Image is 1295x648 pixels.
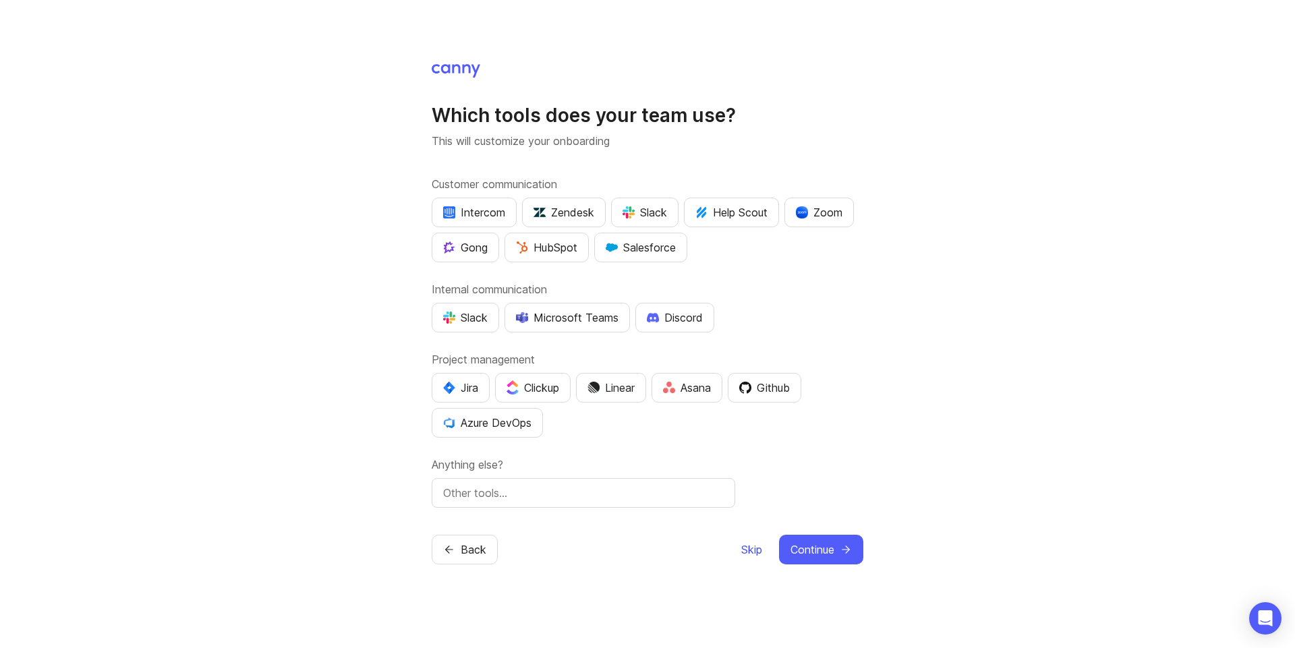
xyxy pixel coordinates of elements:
label: Anything else? [432,456,863,473]
div: Discord [647,310,703,326]
button: Skip [741,535,763,564]
input: Other tools… [443,485,724,501]
button: Slack [611,198,679,227]
div: Salesforce [606,239,676,256]
div: Help Scout [695,204,768,220]
img: eRR1duPH6fQxdnSV9IruPjCimau6md0HxlPR81SIPROHX1VjYjAN9a41AAAAAElFTkSuQmCC [443,206,455,218]
button: Continue [779,535,863,564]
img: YKcwp4sHBXAAAAAElFTkSuQmCC [443,417,455,429]
img: D0GypeOpROL5AAAAAElFTkSuQmCC [516,312,528,323]
img: UniZRqrCPz6BHUWevMzgDJ1FW4xaGg2egd7Chm8uY0Al1hkDyjqDa8Lkk0kDEdqKkBok+T4wfoD0P0o6UMciQ8AAAAASUVORK... [534,206,546,218]
button: Github [728,373,801,403]
span: Continue [790,541,834,558]
span: Back [461,541,486,558]
label: Customer communication [432,176,863,192]
div: Slack [623,204,667,220]
div: Zoom [796,204,842,220]
button: Jira [432,373,490,403]
img: +iLplPsjzba05dttzK064pds+5E5wZnCVbuGoLvBrYdmEPrXTzGo7zG60bLEREEjvOjaG9Saez5xsOEAbxBwOP6dkea84XY9O... [647,312,659,322]
div: Jira [443,380,478,396]
button: Salesforce [594,233,687,262]
img: 0D3hMmx1Qy4j6AAAAAElFTkSuQmCC [739,382,751,394]
button: Clickup [495,373,571,403]
button: Intercom [432,198,517,227]
button: Gong [432,233,499,262]
div: Linear [587,380,635,396]
img: kV1LT1TqjqNHPtRK7+FoaplE1qRq1yqhg056Z8K5Oc6xxgIuf0oNQ9LelJqbcyPisAf0C9LDpX5UIuAAAAAElFTkSuQmCC [695,206,708,218]
button: Slack [432,303,499,332]
img: svg+xml;base64,PHN2ZyB4bWxucz0iaHR0cDovL3d3dy53My5vcmcvMjAwMC9zdmciIHZpZXdCb3g9IjAgMCA0MC4zNDMgND... [443,382,455,394]
label: Project management [432,351,863,367]
img: G+3M5qq2es1si5SaumCnMN47tP1CvAZneIVX5dcx+oz+ZLhv4kfP9DwAAAABJRU5ErkJggg== [516,241,528,254]
div: Github [739,380,790,396]
img: Rf5nOJ4Qh9Y9HAAAAAElFTkSuQmCC [663,382,675,393]
img: Canny Home [432,64,480,78]
button: Zendesk [522,198,606,227]
div: Azure DevOps [443,415,531,431]
button: HubSpot [505,233,589,262]
div: HubSpot [516,239,577,256]
img: j83v6vj1tgY2AAAAABJRU5ErkJggg== [507,380,519,394]
button: Discord [635,303,714,332]
img: xLHbn3khTPgAAAABJRU5ErkJggg== [796,206,808,218]
button: Azure DevOps [432,408,543,438]
img: GKxMRLiRsgdWqxrdBeWfGK5kaZ2alx1WifDSa2kSTsK6wyJURKhUuPoQRYzjholVGzT2A2owx2gHwZoyZHHCYJ8YNOAZj3DSg... [606,241,618,254]
img: WIAAAAASUVORK5CYII= [443,312,455,324]
span: Skip [741,541,762,558]
div: Intercom [443,204,505,220]
div: Zendesk [534,204,594,220]
p: This will customize your onboarding [432,133,863,149]
button: Back [432,535,498,564]
button: Linear [576,373,646,403]
h1: Which tools does your team use? [432,103,863,127]
img: WIAAAAASUVORK5CYII= [623,206,635,218]
label: Internal communication [432,281,863,297]
div: Clickup [507,380,559,396]
button: Zoom [784,198,854,227]
div: Slack [443,310,488,326]
button: Asana [652,373,722,403]
button: Help Scout [684,198,779,227]
button: Microsoft Teams [505,303,630,332]
img: Dm50RERGQWO2Ei1WzHVviWZlaLVriU9uRN6E+tIr91ebaDbMKKPDpFbssSuEG21dcGXkrKsuOVPwCeFJSFAIOxgiKgL2sFHRe... [587,382,600,394]
img: qKnp5cUisfhcFQGr1t296B61Fm0WkUVwBZaiVE4uNRmEGBFetJMz8xGrgPHqF1mLDIG816Xx6Jz26AFmkmT0yuOpRCAR7zRpG... [443,241,455,254]
div: Open Intercom Messenger [1249,602,1282,635]
div: Asana [663,380,711,396]
div: Microsoft Teams [516,310,618,326]
div: Gong [443,239,488,256]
